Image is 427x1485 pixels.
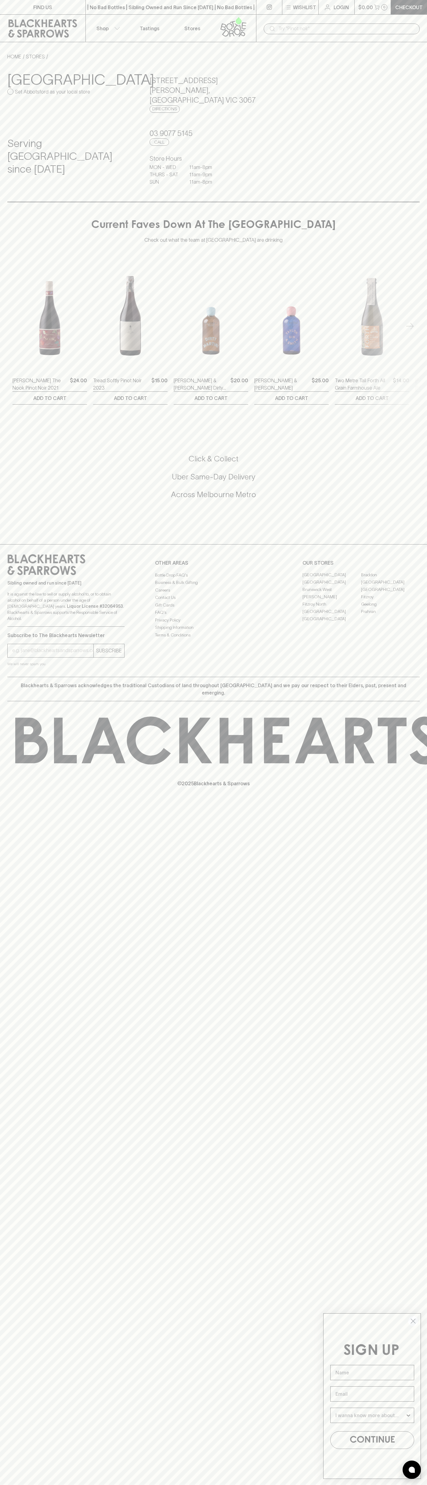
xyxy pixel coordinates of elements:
[302,601,361,608] a: Fitzroy North
[7,472,420,482] h5: Uber Same-Day Delivery
[13,377,67,391] a: [PERSON_NAME] The Nook Pinot Noir 2021
[408,1316,418,1326] button: Close dialog
[334,4,349,11] p: Login
[361,579,420,586] a: [GEOGRAPHIC_DATA]
[361,593,420,601] a: Fitzroy
[361,608,420,615] a: Prahran
[155,586,272,594] a: Careers
[144,232,283,244] p: Check out what the team at [GEOGRAPHIC_DATA] are drinking
[150,76,277,105] h5: [STREET_ADDRESS][PERSON_NAME] , [GEOGRAPHIC_DATA] VIC 3067
[150,129,277,138] h5: 03 9077 5145
[155,601,272,609] a: Gift Cards
[7,137,135,176] h4: Serving [GEOGRAPHIC_DATA] since [DATE]
[317,1307,427,1485] div: FLYOUT Form
[94,644,124,657] button: SUBSCRIBE
[174,377,228,391] a: [PERSON_NAME] & [PERSON_NAME] Dirty Martini Cocktail
[302,579,361,586] a: [GEOGRAPHIC_DATA]
[278,24,415,34] input: Try "Pinot noir"
[174,392,248,404] button: ADD TO CART
[155,609,272,616] a: FAQ's
[358,4,373,11] p: $0.00
[174,261,248,368] img: Taylor & Smith Dirty Martini Cocktail
[330,1386,414,1402] input: Email
[302,593,361,601] a: [PERSON_NAME]
[194,394,228,402] p: ADD TO CART
[356,394,389,402] p: ADD TO CART
[33,394,67,402] p: ADD TO CART
[254,261,329,368] img: Taylor & Smith Gin
[140,25,159,32] p: Tastings
[155,559,272,566] p: OTHER AREAS
[93,261,168,368] img: Tread Softly Pinot Noir 2023
[393,377,409,391] p: $14.00
[114,394,147,402] p: ADD TO CART
[150,138,169,146] a: Call
[409,1467,415,1473] img: bubble-icon
[91,219,336,232] h4: Current Faves Down At The [GEOGRAPHIC_DATA]
[312,377,329,391] p: $25.00
[150,163,180,171] p: MON - WED
[361,586,420,593] a: [GEOGRAPHIC_DATA]
[96,25,109,32] p: Shop
[361,601,420,608] a: Geelong
[302,571,361,579] a: [GEOGRAPHIC_DATA]
[155,571,272,579] a: Bottle Drop FAQ's
[189,163,220,171] p: 11am - 8pm
[302,608,361,615] a: [GEOGRAPHIC_DATA]
[93,392,168,404] button: ADD TO CART
[171,15,214,42] a: Stores
[189,171,220,178] p: 11am - 9pm
[293,4,316,11] p: Wishlist
[155,631,272,639] a: Terms & Conditions
[155,616,272,624] a: Privacy Policy
[150,171,180,178] p: THURS - SAT
[93,377,149,391] a: Tread Softly Pinot Noir 2023
[155,579,272,586] a: Business & Bulk Gifting
[13,261,87,368] img: Buller The Nook Pinot Noir 2021
[12,682,415,696] p: Blackhearts & Sparrows acknowledges the traditional Custodians of land throughout [GEOGRAPHIC_DAT...
[155,594,272,601] a: Contact Us
[330,1365,414,1380] input: Name
[96,647,122,654] p: SUBSCRIBE
[33,4,52,11] p: FIND US
[189,178,220,185] p: 11am - 8pm
[184,25,200,32] p: Stores
[150,178,180,185] p: SUN
[155,624,272,631] a: Shipping Information
[7,661,125,667] p: We will never spam you
[7,454,420,464] h5: Click & Collect
[128,15,171,42] a: Tastings
[335,377,390,391] a: Two Metre Tall Forth All Grain Farmhouse Ale
[67,604,123,609] strong: Liquor License #32064953
[275,394,308,402] p: ADD TO CART
[230,377,248,391] p: $20.00
[335,261,409,368] img: Two Metre Tall Forth All Grain Farmhouse Ale
[302,559,420,566] p: OUR STORES
[13,392,87,404] button: ADD TO CART
[150,105,180,113] a: Directions
[12,646,93,655] input: e.g. jane@blackheartsandsparrows.com.au
[335,1408,405,1423] input: I wanna know more about...
[395,4,423,11] p: Checkout
[15,88,90,95] p: Set Abbotsford as your local store
[151,377,168,391] p: $15.00
[254,392,329,404] button: ADD TO CART
[330,1431,414,1449] button: CONTINUE
[405,1408,411,1423] button: Show Options
[7,490,420,500] h5: Across Melbourne Metro
[383,5,385,9] p: 0
[7,71,135,88] h3: [GEOGRAPHIC_DATA]
[302,615,361,623] a: [GEOGRAPHIC_DATA]
[7,591,125,621] p: It is against the law to sell or supply alcohol to, or to obtain alcohol on behalf of a person un...
[86,15,128,42] button: Shop
[335,392,409,404] button: ADD TO CART
[150,154,277,163] h6: Store Hours
[7,580,125,586] p: Sibling owned and run since [DATE]
[302,586,361,593] a: Brunswick West
[254,377,309,391] a: [PERSON_NAME] & [PERSON_NAME]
